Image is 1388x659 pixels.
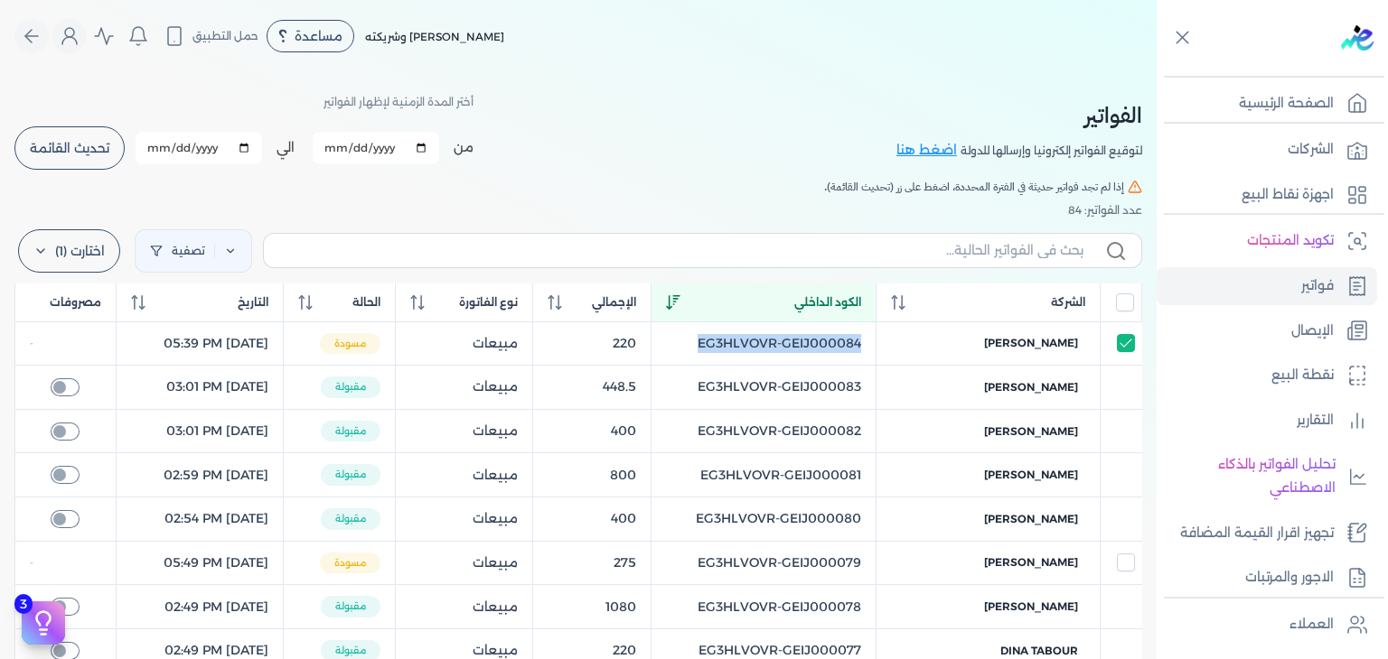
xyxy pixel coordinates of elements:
span: [PERSON_NAME] وشريكته [365,30,504,43]
span: حمل التطبيق [192,28,258,44]
td: مبيعات [396,321,533,366]
td: 275 [532,541,652,585]
p: تكويد المنتجات [1247,229,1334,253]
span: [PERSON_NAME] [984,379,1078,395]
p: تجهيز اقرار القيمة المضافة [1180,522,1334,545]
a: الاجور والمرتبات [1157,559,1377,597]
button: تحديث القائمة [14,126,125,170]
span: [PERSON_NAME] [984,423,1078,440]
span: التاريخ [238,294,268,311]
p: تحليل الفواتير بالذكاء الاصطناعي [1166,453,1336,499]
td: 220 [532,321,652,366]
td: [DATE] 05:49 PM [116,541,283,585]
a: تحليل الفواتير بالذكاء الاصطناعي [1157,446,1377,506]
span: 3 [14,594,33,614]
button: 3 [22,601,65,645]
p: الاجور والمرتبات [1245,566,1334,589]
label: اختارت (1) [18,229,120,273]
span: مسودة [320,333,380,355]
span: نوع الفاتورة [459,294,518,311]
p: لتوقيع الفواتير إلكترونيا وإرسالها للدولة [961,139,1142,162]
a: العملاء [1157,606,1377,644]
p: نقطة البيع [1271,364,1334,387]
label: الي [277,138,295,157]
a: الصفحة الرئيسية [1157,85,1377,123]
label: من [454,138,474,157]
p: اجهزة نقاط البيع [1242,183,1334,207]
a: تكويد المنتجات [1157,222,1377,260]
a: اجهزة نقاط البيع [1157,176,1377,214]
div: - [30,556,101,571]
a: الشركات [1157,131,1377,169]
p: العملاء [1290,613,1334,636]
span: الإجمالي [592,294,636,311]
span: Dina tabour [1000,643,1078,659]
p: الشركات [1288,138,1334,162]
div: مساعدة [267,20,354,52]
a: التقارير [1157,402,1377,440]
a: نقطة البيع [1157,357,1377,394]
td: مبيعات [396,541,533,585]
a: الإيصال [1157,312,1377,350]
p: الصفحة الرئيسية [1239,92,1334,116]
a: تصفية [135,229,252,273]
span: [PERSON_NAME] [984,335,1078,351]
button: حمل التطبيق [159,21,263,51]
input: بحث في الفواتير الحالية... [278,241,1083,260]
span: مصروفات [50,294,101,311]
a: فواتير [1157,267,1377,305]
h2: الفواتير [896,99,1142,132]
span: مساعدة [295,30,342,42]
div: عدد الفواتير: 84 [14,202,1142,218]
p: التقارير [1297,409,1334,432]
a: اضغط هنا [896,141,961,161]
td: EG3HLVOVR-GEIJ000084 [652,321,876,366]
span: إذا لم تجد فواتير حديثة في الفترة المحددة، اضغط على زر (تحديث القائمة). [824,179,1124,195]
p: أختر المدة الزمنية لإظهار الفواتير [324,90,474,114]
p: الإيصال [1291,320,1334,343]
div: - [30,337,101,351]
span: تحديث القائمة [30,142,109,154]
span: الكود الداخلي [794,294,861,311]
span: [PERSON_NAME] [984,511,1078,527]
span: [PERSON_NAME] [984,554,1078,571]
td: [DATE] 05:39 PM [116,321,283,366]
span: [PERSON_NAME] [984,599,1078,615]
span: [PERSON_NAME] [984,467,1078,483]
img: logo [1341,25,1374,51]
span: مسودة [320,552,380,574]
span: الحالة [352,294,380,311]
td: EG3HLVOVR-GEIJ000079 [652,541,876,585]
p: فواتير [1301,274,1334,298]
span: الشركة [1051,294,1085,311]
a: تجهيز اقرار القيمة المضافة [1157,515,1377,552]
